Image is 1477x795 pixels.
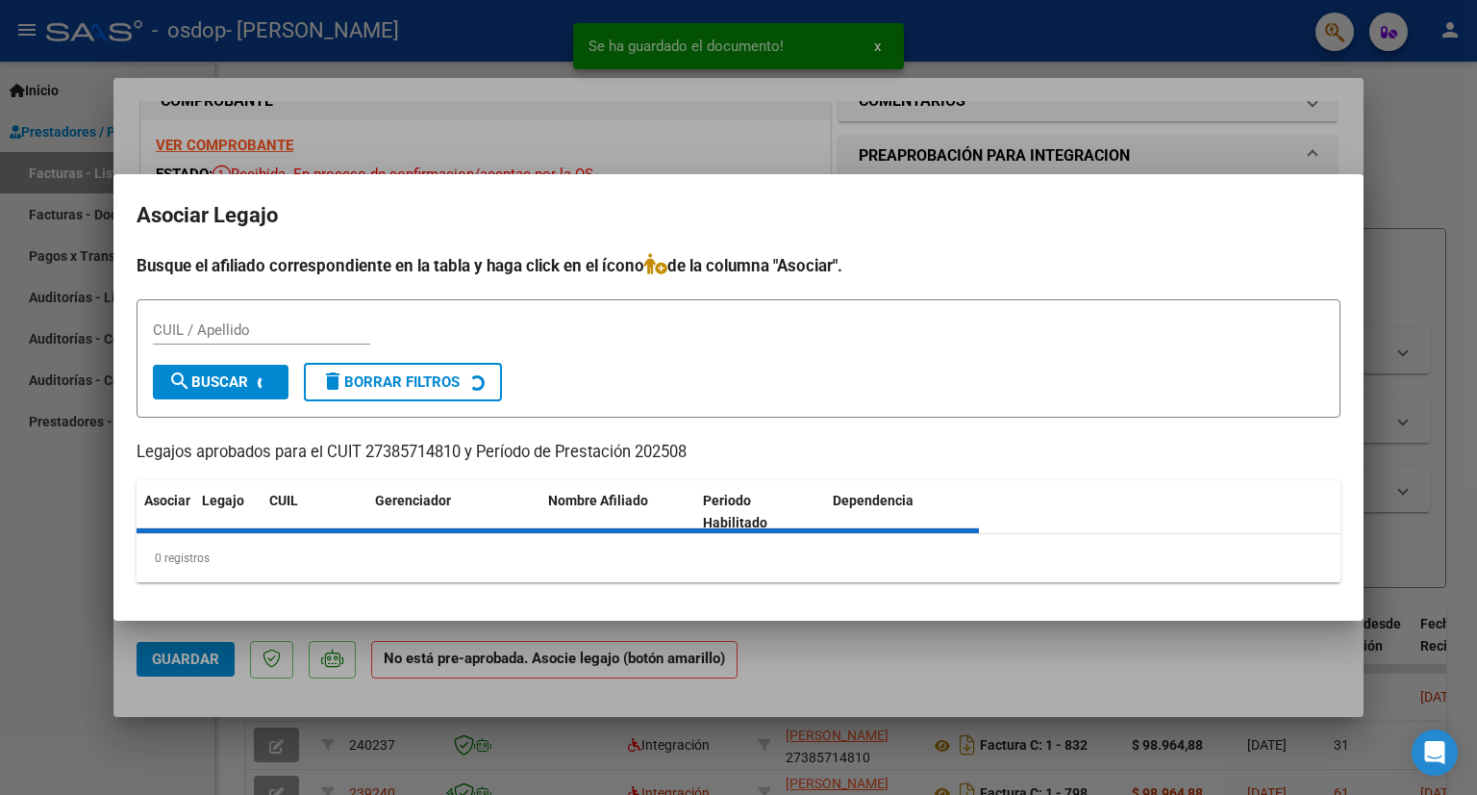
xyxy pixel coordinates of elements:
[321,370,344,393] mat-icon: delete
[375,493,451,508] span: Gerenciador
[548,493,648,508] span: Nombre Afiliado
[137,441,1340,465] p: Legajos aprobados para el CUIT 27385714810 y Período de Prestación 202508
[703,493,767,530] span: Periodo Habilitado
[137,534,1340,582] div: 0 registros
[833,493,914,508] span: Dependencia
[304,363,502,401] button: Borrar Filtros
[144,493,190,508] span: Asociar
[168,370,191,393] mat-icon: search
[137,197,1340,234] h2: Asociar Legajo
[1412,730,1458,776] div: Open Intercom Messenger
[367,480,540,544] datatable-header-cell: Gerenciador
[194,480,262,544] datatable-header-cell: Legajo
[321,373,460,391] span: Borrar Filtros
[825,480,980,544] datatable-header-cell: Dependencia
[202,493,244,508] span: Legajo
[137,253,1340,278] h4: Busque el afiliado correspondiente en la tabla y haga click en el ícono de la columna "Asociar".
[137,480,194,544] datatable-header-cell: Asociar
[269,493,298,508] span: CUIL
[153,365,288,399] button: Buscar
[540,480,695,544] datatable-header-cell: Nombre Afiliado
[168,373,248,391] span: Buscar
[695,480,825,544] datatable-header-cell: Periodo Habilitado
[262,480,367,544] datatable-header-cell: CUIL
